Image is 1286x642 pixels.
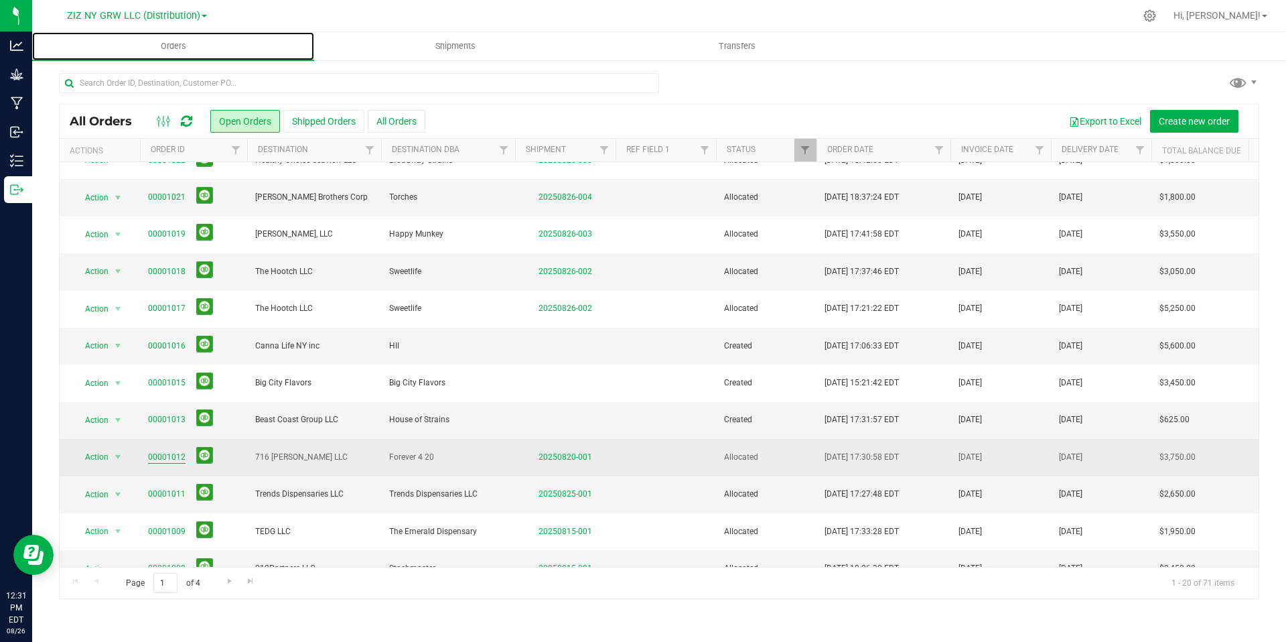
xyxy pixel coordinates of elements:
span: [DATE] [958,302,982,315]
a: Go to the next page [220,573,239,591]
inline-svg: Outbound [10,183,23,196]
span: Created [724,413,808,426]
a: Filter [593,139,616,162]
span: [DATE] 18:37:24 EDT [825,191,899,204]
span: [DATE] 17:31:57 EDT [825,413,899,426]
span: Allocated [724,228,808,241]
span: Allocated [724,191,808,204]
a: Invoice Date [961,145,1013,154]
span: [DATE] 17:30:58 EDT [825,451,899,464]
a: 00001015 [148,377,186,389]
a: 20250826-004 [539,192,592,202]
span: Transfers [701,40,774,52]
span: [DATE] [1059,562,1082,575]
span: [DATE] [958,413,982,426]
span: [DATE] 17:27:48 EDT [825,488,899,501]
span: [DATE] [958,488,982,501]
span: Torches [389,191,507,204]
span: [DATE] [1059,451,1082,464]
inline-svg: Analytics [10,39,23,52]
button: Export to Excel [1060,110,1150,133]
span: $625.00 [1159,413,1190,426]
span: Allocated [724,302,808,315]
span: select [110,522,127,541]
inline-svg: Inbound [10,125,23,139]
a: Filter [359,139,381,162]
a: 00001017 [148,302,186,315]
div: Manage settings [1141,9,1158,22]
a: 20250815-001 [539,564,592,573]
span: [DATE] [958,191,982,204]
span: $2,450.00 [1159,562,1196,575]
a: Transfers [596,32,878,60]
span: Create new order [1159,116,1230,127]
span: Trends Dispensaries LLC [255,488,373,501]
span: Created [724,377,808,389]
a: 20250826-003 [539,229,592,239]
span: [DATE] [1059,228,1082,241]
span: Action [73,448,109,466]
a: 00001008 [148,562,186,575]
span: Action [73,262,109,281]
a: 20250820-001 [539,452,592,462]
p: 08/26 [6,626,26,636]
span: select [110,560,127,578]
input: 1 [153,573,177,594]
a: Destination [258,145,308,154]
span: [DATE] [958,265,982,278]
a: Go to the last page [241,573,261,591]
span: select [110,300,127,318]
span: 1 - 20 of 71 items [1161,573,1245,593]
span: Forever 4 20 [389,451,507,464]
a: 00001021 [148,191,186,204]
span: Action [73,374,109,393]
a: Destination DBA [392,145,459,154]
span: [DATE] [958,340,982,352]
span: $5,600.00 [1159,340,1196,352]
span: 212Partners LLC [255,562,373,575]
span: $2,650.00 [1159,488,1196,501]
a: Order Date [827,145,873,154]
span: select [110,188,127,207]
span: All Orders [70,114,145,129]
span: select [110,485,127,504]
a: Ref Field 1 [626,145,670,154]
span: [DATE] [958,525,982,538]
span: The Hootch LLC [255,265,373,278]
a: Delivery Date [1062,145,1119,154]
span: Big City Flavors [255,377,373,389]
span: [DATE] [1059,377,1082,389]
span: $3,750.00 [1159,451,1196,464]
a: 00001013 [148,413,186,426]
span: Allocated [724,525,808,538]
span: [DATE] 17:21:22 EDT [825,302,899,315]
span: $1,800.00 [1159,191,1196,204]
span: The Hootch LLC [255,302,373,315]
span: Sweetlife [389,302,507,315]
a: Filter [794,139,816,162]
span: Stashmaster [389,562,507,575]
inline-svg: Manufacturing [10,97,23,110]
span: Action [73,522,109,541]
span: Happy Munkey [389,228,507,241]
input: Search Order ID, Destination, Customer PO... [59,73,659,93]
a: Shipment [526,145,566,154]
span: Big City Flavors [389,377,507,389]
button: Open Orders [210,110,280,133]
span: [DATE] [1059,525,1082,538]
a: 20250826-002 [539,304,592,313]
a: Filter [225,139,247,162]
span: Action [73,560,109,578]
a: Filter [493,139,515,162]
span: The Emerald Dispensary [389,525,507,538]
span: [DATE] [1059,191,1082,204]
span: [DATE] [958,377,982,389]
a: 00001016 [148,340,186,352]
a: 00001012 [148,451,186,464]
span: Action [73,485,109,504]
span: Shipments [417,40,494,52]
span: select [110,262,127,281]
div: Actions [70,146,135,155]
a: Orders [32,32,314,60]
span: select [110,411,127,430]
